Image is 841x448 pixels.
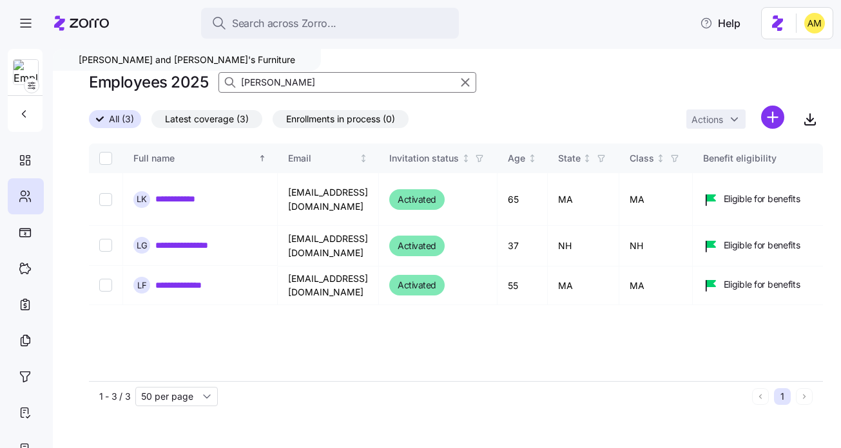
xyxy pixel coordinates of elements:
td: NH [548,226,619,266]
div: Not sorted [461,154,470,163]
td: 55 [498,266,548,305]
input: Select record 3 [99,279,112,292]
input: Select record 1 [99,193,112,206]
td: MA [619,173,693,227]
span: L K [137,195,147,203]
span: 1 - 3 / 3 [99,390,130,403]
svg: add icon [761,106,784,129]
div: State [558,151,581,165]
div: Not sorted [528,154,537,163]
div: Sorted ascending [258,154,267,163]
span: Latest coverage (3) [165,111,249,127]
th: AgeNot sorted [498,144,548,173]
div: Email [288,151,357,165]
div: Not sorted [583,154,592,163]
span: L F [137,281,147,290]
div: Class [630,151,654,165]
input: Search Employees [218,72,476,93]
td: MA [548,173,619,227]
td: [EMAIL_ADDRESS][DOMAIN_NAME] [278,266,379,305]
button: Next page [796,388,813,405]
div: Age [508,151,525,165]
td: [EMAIL_ADDRESS][DOMAIN_NAME] [278,173,379,227]
button: Help [690,10,751,36]
span: Actions [691,115,723,124]
td: NH [619,226,693,266]
span: Eligible for benefits [724,239,800,252]
button: Search across Zorro... [201,8,459,39]
td: MA [548,266,619,305]
div: Not sorted [656,154,665,163]
div: [PERSON_NAME] and [PERSON_NAME]'s Furniture [53,49,321,71]
th: StateNot sorted [548,144,619,173]
button: Previous page [752,388,769,405]
img: dfaaf2f2725e97d5ef9e82b99e83f4d7 [804,13,825,33]
input: Select all records [99,152,112,165]
h1: Employees 2025 [89,72,208,92]
span: Enrollments in process (0) [286,111,395,127]
td: [EMAIL_ADDRESS][DOMAIN_NAME] [278,226,379,266]
button: 1 [774,388,791,405]
td: 65 [498,173,548,227]
td: MA [619,266,693,305]
th: Invitation statusNot sorted [379,144,498,173]
td: 37 [498,226,548,266]
span: Search across Zorro... [232,15,336,32]
button: Actions [686,109,746,129]
span: Eligible for benefits [724,278,800,291]
span: Eligible for benefits [724,192,800,205]
span: L G [137,242,148,250]
div: Invitation status [389,151,459,165]
input: Select record 2 [99,239,112,252]
th: Full nameSorted ascending [123,144,278,173]
th: ClassNot sorted [619,144,693,173]
div: Not sorted [359,154,368,163]
span: Activated [398,277,436,293]
span: All (3) [109,111,134,127]
span: Help [700,15,740,31]
span: Activated [398,238,436,254]
img: Employer logo [14,60,38,86]
th: EmailNot sorted [278,144,379,173]
div: Full name [133,151,256,165]
span: Activated [398,192,436,207]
